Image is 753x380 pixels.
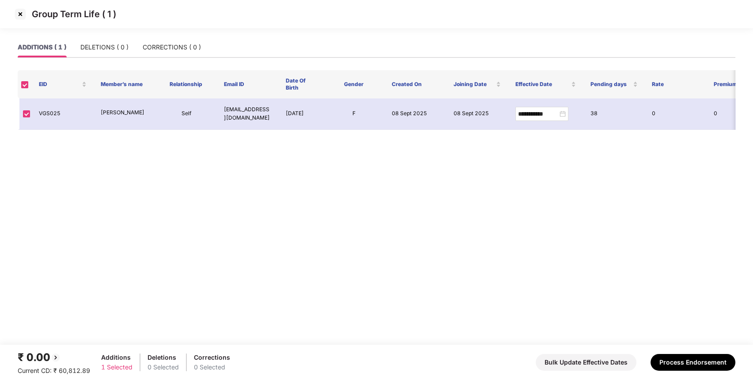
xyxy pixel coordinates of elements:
td: 08 Sept 2025 [447,98,508,130]
div: 1 Selected [101,362,132,372]
th: Relationship [155,70,217,98]
td: 38 [583,98,645,130]
th: EID [32,70,94,98]
th: Rate [645,70,707,98]
td: VGS025 [32,98,94,130]
th: Created On [385,70,447,98]
td: [DATE] [279,98,323,130]
span: EID [39,81,80,88]
p: Group Term Life ( 1 ) [32,9,116,19]
th: Pending days [583,70,645,98]
th: Date Of Birth [279,70,323,98]
div: ₹ 0.00 [18,349,90,366]
span: Current CD: ₹ 60,812.89 [18,367,90,374]
td: 08 Sept 2025 [385,98,447,130]
div: ADDITIONS ( 1 ) [18,42,66,52]
th: Effective Date [508,70,583,98]
button: Bulk Update Effective Dates [536,354,636,371]
div: 0 Selected [148,362,179,372]
div: Additions [101,353,132,362]
td: [EMAIL_ADDRESS][DOMAIN_NAME] [217,98,279,130]
th: Gender [323,70,385,98]
div: Deletions [148,353,179,362]
td: Self [155,98,217,130]
div: Corrections [194,353,230,362]
span: Effective Date [515,81,569,88]
th: Member’s name [94,70,155,98]
img: svg+xml;base64,PHN2ZyBpZD0iQmFjay0yMHgyMCIgeG1sbnM9Imh0dHA6Ly93d3cudzMub3JnLzIwMDAvc3ZnIiB3aWR0aD... [50,352,61,363]
img: svg+xml;base64,PHN2ZyBpZD0iQ3Jvc3MtMzJ4MzIiIHhtbG5zPSJodHRwOi8vd3d3LnczLm9yZy8yMDAwL3N2ZyIgd2lkdG... [13,7,27,21]
button: Process Endorsement [651,354,735,371]
span: Pending days [590,81,631,88]
th: Joining Date [447,70,508,98]
td: F [323,98,385,130]
div: CORRECTIONS ( 0 ) [143,42,201,52]
p: [PERSON_NAME] [101,109,148,117]
span: Joining Date [454,81,495,88]
div: DELETIONS ( 0 ) [80,42,129,52]
td: 0 [645,98,707,130]
th: Email ID [217,70,279,98]
div: 0 Selected [194,362,230,372]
